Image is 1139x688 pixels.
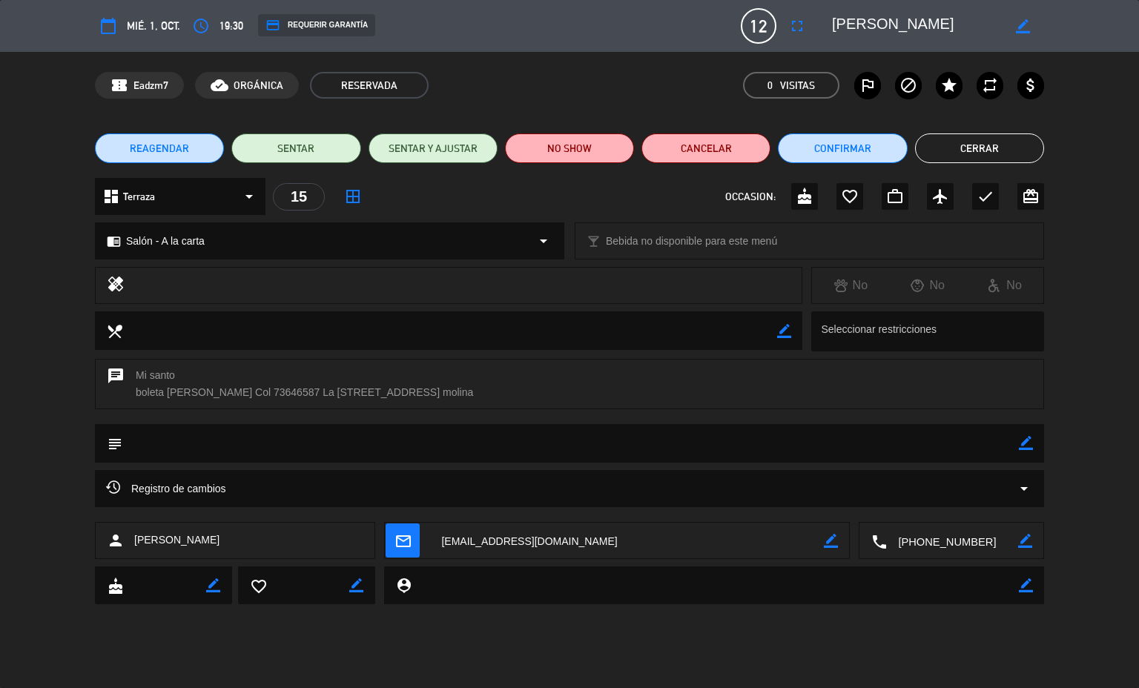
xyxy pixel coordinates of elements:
i: credit_card [265,18,280,33]
div: 15 [273,183,325,211]
i: calendar_today [99,17,117,35]
i: fullscreen [788,17,806,35]
i: border_color [777,324,791,338]
i: star [940,76,958,94]
button: access_time [188,13,214,39]
i: border_color [1019,436,1033,450]
span: Bebida no disponible para este menú [606,233,777,250]
button: Confirmar [778,133,907,163]
i: local_dining [106,322,122,339]
i: attach_money [1022,76,1040,94]
i: cake [107,578,123,594]
button: SENTAR [231,133,360,163]
i: arrow_drop_down [535,232,552,250]
button: fullscreen [784,13,810,39]
div: REQUERIR GARANTÍA [258,14,375,36]
span: Registro de cambios [106,480,226,497]
button: Cancelar [641,133,770,163]
button: REAGENDAR [95,133,224,163]
i: person_pin [395,577,412,593]
i: favorite_border [250,578,266,594]
span: [PERSON_NAME] [134,532,219,549]
i: local_phone [871,533,887,549]
i: person [107,532,125,549]
i: dashboard [102,188,120,205]
span: 19:30 [219,17,243,35]
span: ORGÁNICA [234,77,283,94]
i: cake [796,188,813,205]
i: chat [107,367,125,401]
span: mié. 1, oct. [127,17,180,35]
span: confirmation_number [110,76,128,94]
i: border_color [206,578,220,592]
i: mail_outline [394,532,411,549]
i: repeat [981,76,999,94]
button: SENTAR Y AJUSTAR [369,133,498,163]
i: cloud_done [211,76,228,94]
span: 0 [767,77,773,94]
span: RESERVADA [310,72,429,99]
span: Salón - A la carta [126,233,205,250]
i: outlined_flag [859,76,876,94]
i: border_color [824,534,838,548]
span: REAGENDAR [130,141,189,156]
span: 12 [741,8,776,44]
i: border_all [344,188,362,205]
div: No [966,276,1043,295]
i: arrow_drop_down [1015,480,1033,497]
i: border_color [1016,19,1030,33]
i: border_color [349,578,363,592]
span: OCCASION: [725,188,776,205]
i: healing [107,275,125,296]
i: check [977,188,994,205]
div: No [889,276,966,295]
em: Visitas [780,77,815,94]
i: border_color [1018,534,1032,548]
button: calendar_today [95,13,122,39]
i: card_giftcard [1022,188,1040,205]
span: Eadzm7 [133,77,168,94]
i: access_time [192,17,210,35]
i: local_bar [587,234,601,248]
i: arrow_drop_down [240,188,258,205]
button: NO SHOW [505,133,634,163]
span: Terraza [123,188,155,205]
button: Cerrar [915,133,1044,163]
i: subject [106,435,122,451]
div: No [812,276,889,295]
div: Mi santo boleta [PERSON_NAME] Col 73646587 La [STREET_ADDRESS] molina [95,359,1044,409]
i: airplanemode_active [931,188,949,205]
i: block [899,76,917,94]
i: work_outline [886,188,904,205]
i: chrome_reader_mode [107,234,121,248]
i: favorite_border [841,188,859,205]
i: border_color [1019,578,1033,592]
